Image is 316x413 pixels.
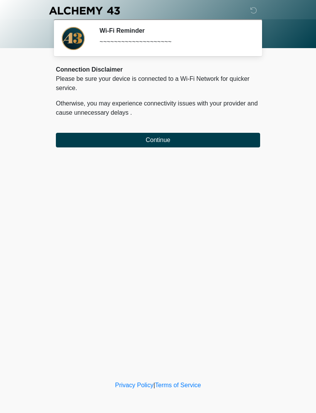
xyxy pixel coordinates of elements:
a: Privacy Policy [115,382,154,388]
div: ~~~~~~~~~~~~~~~~~~~~ [99,37,249,47]
a: Terms of Service [155,382,201,388]
p: Please be sure your device is connected to a Wi-Fi Network for quicker service. [56,74,260,93]
button: Continue [56,133,260,147]
div: Connection Disclaimer [56,65,260,74]
a: | [153,382,155,388]
h2: Wi-Fi Reminder [99,27,249,34]
img: Agent Avatar [62,27,85,50]
img: Alchemy 43 Logo [48,6,121,15]
p: Otherwise, you may experience connectivity issues with your provider and cause unnecessary delays . [56,99,260,117]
